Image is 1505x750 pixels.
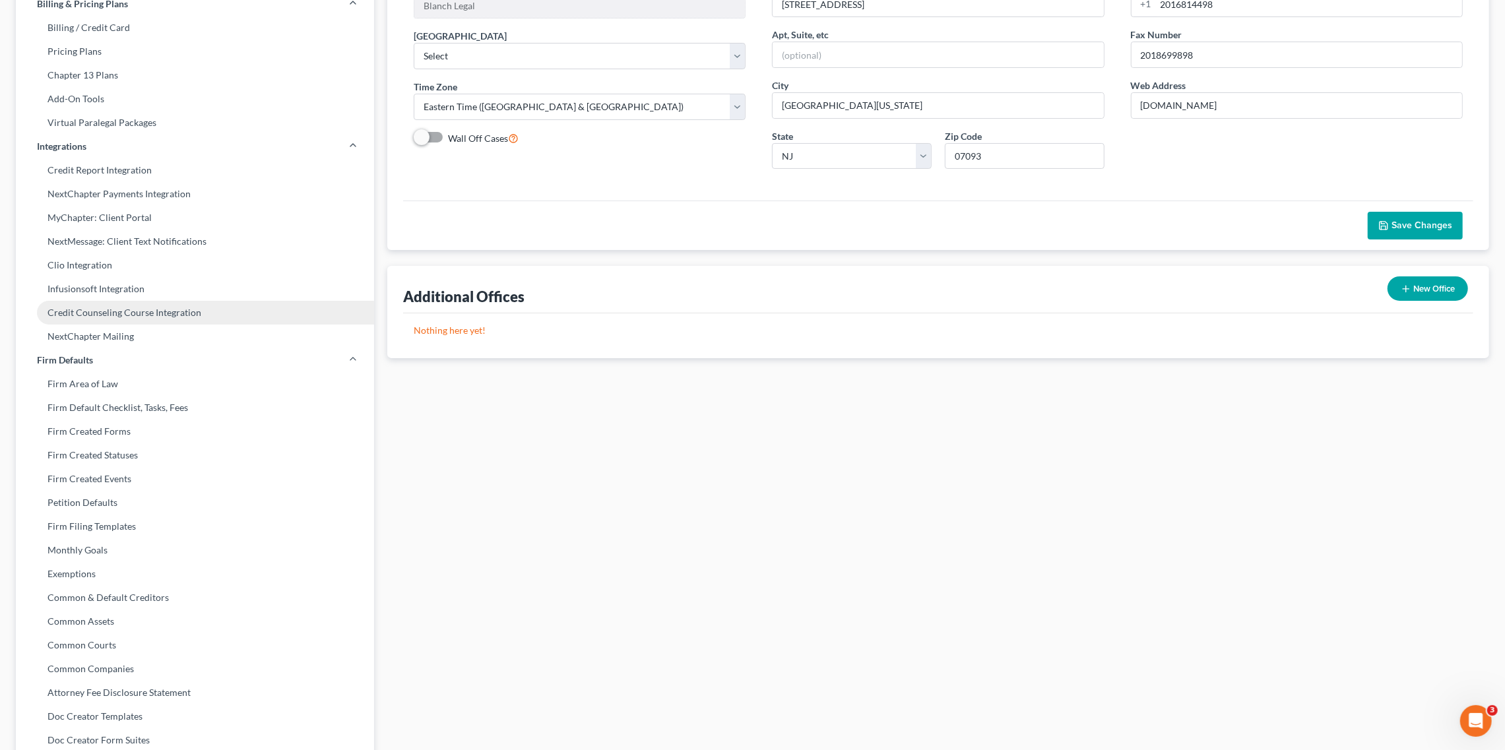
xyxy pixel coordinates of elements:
a: NextChapter Mailing [16,325,374,348]
input: (optional) [773,42,1103,67]
label: Time Zone [414,80,457,94]
a: Firm Area of Law [16,372,374,396]
a: MyChapter: Client Portal [16,206,374,230]
input: Enter web address.... [1132,93,1462,118]
span: Integrations [37,140,86,153]
a: Infusionsoft Integration [16,277,374,301]
a: Common Assets [16,609,374,633]
a: Virtual Paralegal Packages [16,111,374,135]
span: 3 [1487,705,1498,716]
span: Firm Defaults [37,354,93,367]
label: Web Address [1131,78,1186,92]
label: City [772,78,788,92]
a: Integrations [16,135,374,158]
a: Petition Defaults [16,491,374,515]
a: NextMessage: Client Text Notifications [16,230,374,253]
input: Enter city... [773,93,1103,118]
p: Nothing here yet! [414,324,1463,337]
input: XXXXX [945,143,1105,170]
span: Wall Off Cases [448,133,508,144]
a: Exemptions [16,562,374,586]
label: Fax Number [1131,28,1182,42]
a: Firm Default Checklist, Tasks, Fees [16,396,374,420]
a: NextChapter Payments Integration [16,182,374,206]
a: Chapter 13 Plans [16,63,374,87]
a: Attorney Fee Disclosure Statement [16,681,374,704]
a: Firm Created Statuses [16,443,374,467]
a: Credit Counseling Course Integration [16,301,374,325]
a: Firm Defaults [16,348,374,372]
div: Additional Offices [403,287,525,306]
a: Billing / Credit Card [16,16,374,40]
label: Apt, Suite, etc [772,28,829,42]
a: Pricing Plans [16,40,374,63]
a: Firm Created Events [16,467,374,491]
span: Save Changes [1392,220,1452,231]
button: New Office [1388,276,1468,301]
a: Common Companies [16,657,374,681]
a: Credit Report Integration [16,158,374,182]
iframe: Intercom live chat [1460,705,1492,737]
a: Firm Created Forms [16,420,374,443]
a: Common & Default Creditors [16,586,374,609]
a: Add-On Tools [16,87,374,111]
button: Save Changes [1368,212,1463,239]
a: Monthly Goals [16,538,374,562]
label: State [772,129,793,143]
a: Doc Creator Templates [16,704,374,728]
a: Common Courts [16,633,374,657]
label: Zip Code [945,129,982,143]
input: Enter fax... [1132,42,1462,67]
label: [GEOGRAPHIC_DATA] [414,29,507,43]
a: Clio Integration [16,253,374,277]
a: Firm Filing Templates [16,515,374,538]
